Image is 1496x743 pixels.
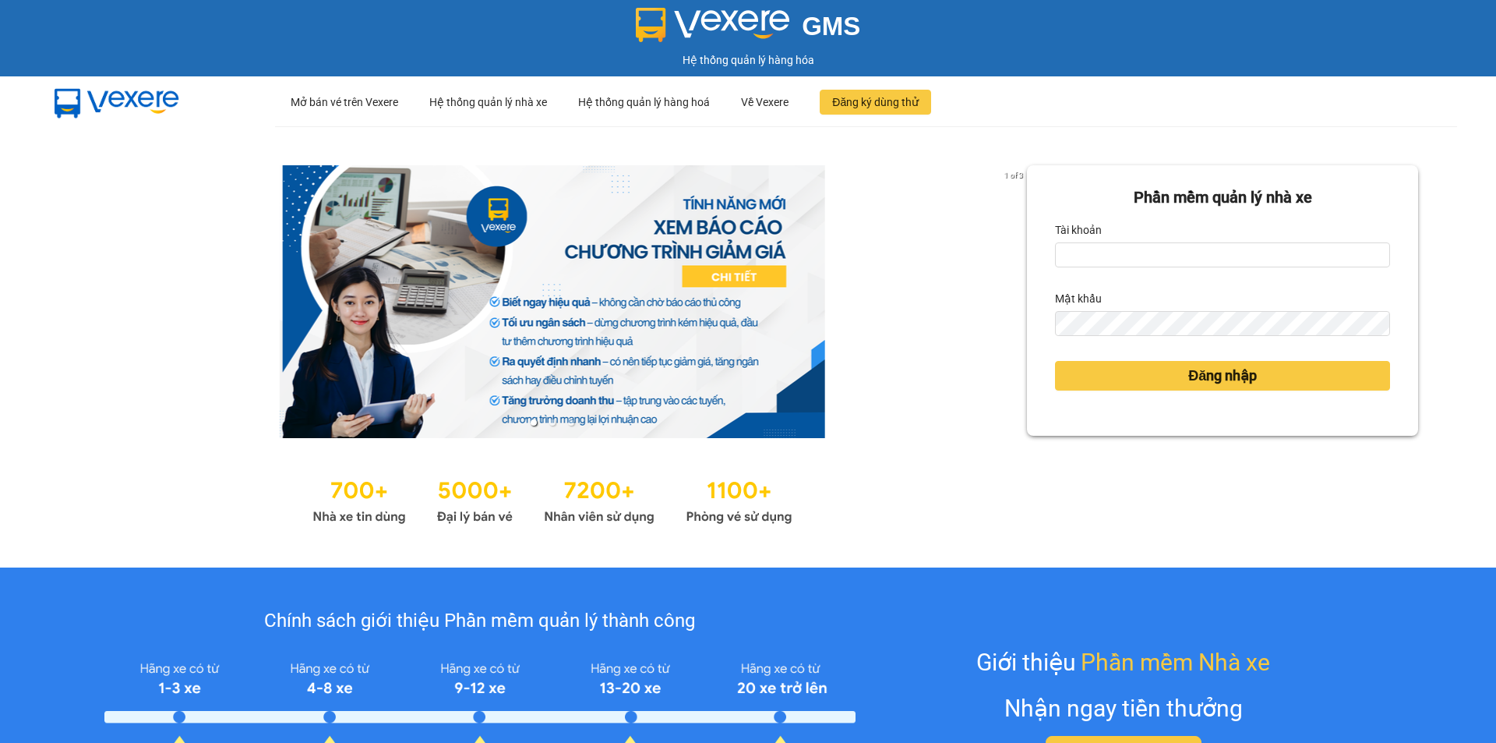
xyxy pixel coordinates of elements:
div: Chính sách giới thiệu Phần mềm quản lý thành công [104,607,855,636]
li: slide item 1 [531,419,537,426]
input: Mật khẩu [1055,311,1390,336]
p: 1 of 3 [1000,165,1027,186]
button: previous slide / item [78,165,100,438]
button: Đăng ký dùng thử [820,90,931,115]
span: Phần mềm Nhà xe [1081,644,1270,681]
div: Mở bán vé trên Vexere [291,77,398,127]
div: Hệ thống quản lý hàng hóa [4,51,1492,69]
span: Đăng ký dùng thử [832,94,919,111]
div: Về Vexere [741,77,789,127]
button: Đăng nhập [1055,361,1390,391]
div: Nhận ngay tiền thưởng [1004,690,1243,727]
img: mbUUG5Q.png [39,76,195,128]
div: Phần mềm quản lý nhà xe [1055,186,1390,210]
div: Giới thiệu [976,644,1270,681]
li: slide item 3 [568,419,574,426]
img: logo 2 [636,8,790,42]
div: Hệ thống quản lý nhà xe [429,77,547,127]
span: GMS [802,12,860,41]
img: Statistics.png [312,469,792,529]
label: Mật khẩu [1055,286,1102,311]
div: Hệ thống quản lý hàng hoá [578,77,710,127]
label: Tài khoản [1055,218,1102,242]
li: slide item 2 [549,419,556,426]
a: GMS [636,23,861,36]
button: next slide / item [1005,165,1027,438]
span: Đăng nhập [1188,365,1257,387]
input: Tài khoản [1055,242,1390,267]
